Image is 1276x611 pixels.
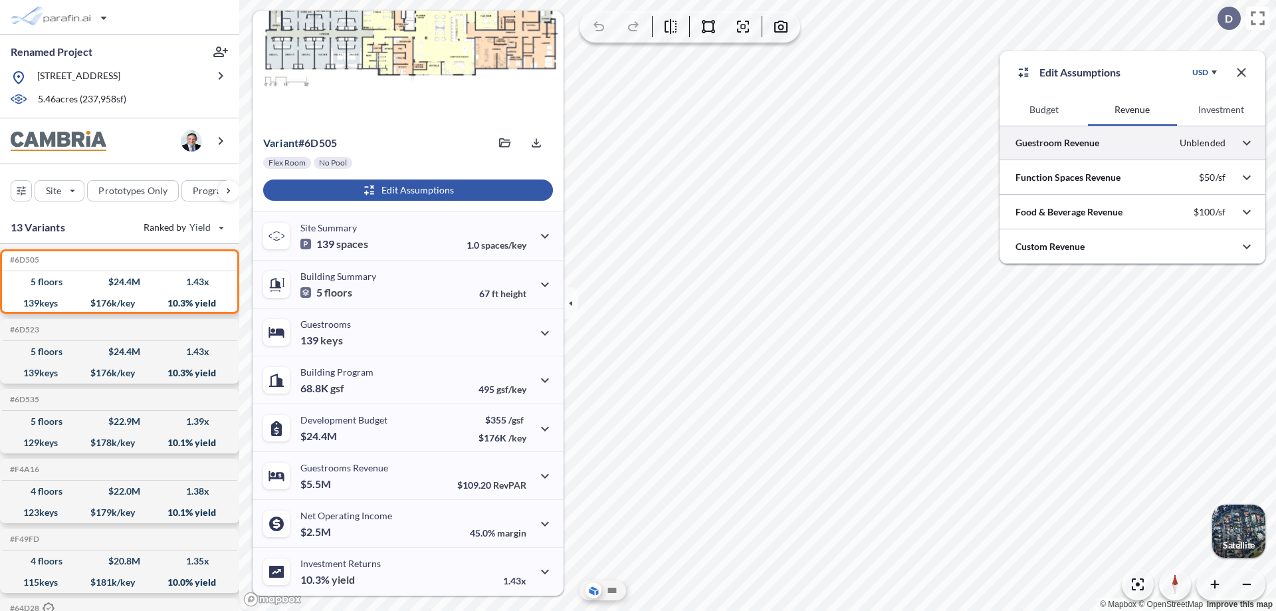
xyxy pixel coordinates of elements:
p: 495 [478,384,526,395]
p: Function Spaces Revenue [1015,171,1120,184]
p: $2.5M [300,525,333,539]
img: user logo [181,130,202,152]
p: Building Program [300,366,373,378]
a: Mapbox [1100,600,1136,609]
h5: Click to copy the code [7,535,39,544]
span: height [500,288,526,299]
p: Program [193,184,230,197]
span: gsf [330,382,344,395]
p: $176K [478,432,526,443]
p: Renamed Project [11,45,92,59]
h5: Click to copy the code [7,465,39,474]
p: Site Summary [300,222,357,233]
img: BrandImage [11,131,106,152]
p: 13 Variants [11,219,65,235]
button: Program [181,180,253,201]
span: floors [324,286,352,299]
span: /key [508,432,526,443]
p: # 6d505 [263,136,337,150]
h5: Click to copy the code [7,325,39,334]
span: Variant [263,136,298,149]
p: 1.0 [467,239,526,251]
button: Edit Assumptions [263,180,553,201]
button: Aerial View [585,582,601,598]
p: 5.46 acres ( 237,958 sf) [38,92,126,107]
p: 139 [300,334,343,347]
a: Mapbox homepage [243,592,302,607]
a: Improve this map [1207,600,1273,609]
p: Guestrooms [300,318,351,330]
button: Revenue [1088,94,1176,126]
p: 68.8K [300,382,344,395]
p: Building Summary [300,271,376,282]
span: keys [320,334,343,347]
span: spaces [336,237,368,251]
span: /gsf [508,414,524,426]
p: Edit Assumptions [1039,64,1120,80]
p: $5.5M [300,477,333,491]
p: 10.3% [300,573,355,586]
h5: Click to copy the code [7,255,39,265]
p: $50/sf [1199,172,1225,183]
span: RevPAR [493,479,526,491]
p: Development Budget [300,414,387,426]
button: Ranked by Yield [133,217,233,238]
button: Prototypes Only [87,180,179,201]
div: USD [1192,67,1208,78]
p: Prototypes Only [98,184,167,197]
p: Flex Room [268,158,306,168]
p: $355 [478,414,526,426]
span: spaces/key [481,239,526,251]
button: Switcher ImageSatellite [1212,505,1265,558]
p: Food & Beverage Revenue [1015,205,1122,219]
span: yield [332,573,355,586]
button: Site [35,180,84,201]
span: gsf/key [496,384,526,395]
p: D [1225,13,1233,25]
p: 45.0% [470,527,526,539]
span: ft [492,288,498,299]
p: $100/sf [1194,206,1225,218]
button: Investment [1177,94,1265,126]
p: Satellite [1223,540,1255,550]
img: Switcher Image [1212,505,1265,558]
p: No Pool [319,158,347,168]
p: 139 [300,237,368,251]
button: Site Plan [604,582,620,598]
p: Net Operating Income [300,510,392,521]
p: 5 [300,286,352,299]
p: [STREET_ADDRESS] [37,69,120,86]
p: $24.4M [300,429,339,443]
a: OpenStreetMap [1138,600,1203,609]
p: Custom Revenue [1015,240,1085,253]
p: Site [46,184,61,197]
p: 67 [479,288,526,299]
h5: Click to copy the code [7,395,39,404]
span: Yield [189,221,211,234]
span: margin [497,527,526,539]
p: 1.43x [503,575,526,586]
button: Budget [1000,94,1088,126]
p: Guestrooms Revenue [300,462,388,473]
p: $109.20 [457,479,526,491]
p: Investment Returns [300,558,381,569]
